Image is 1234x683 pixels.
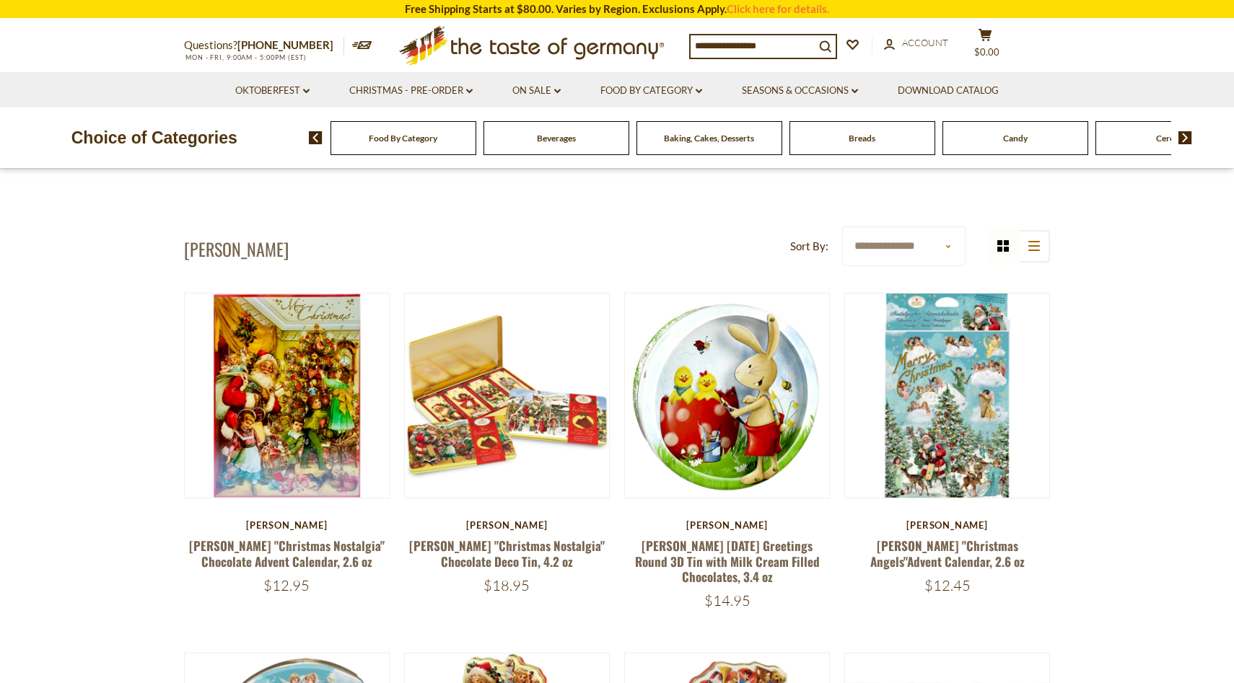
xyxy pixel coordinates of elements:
a: Food By Category [600,83,702,99]
a: Christmas - PRE-ORDER [349,83,473,99]
img: Heidel [845,294,1049,498]
a: [PERSON_NAME] "Christmas Nostalgia" Chocolate Advent Calendar, 2.6 oz [189,537,385,570]
a: [PERSON_NAME] [DATE] Greetings Round 3D Tin with Milk Cream Filled Chocolates, 3.4 oz [635,537,820,586]
div: [PERSON_NAME] [184,519,390,531]
div: [PERSON_NAME] [624,519,830,531]
a: Candy [1003,133,1028,144]
span: Account [902,37,948,48]
a: Oktoberfest [235,83,310,99]
a: Beverages [537,133,576,144]
div: [PERSON_NAME] [844,519,1050,531]
span: $14.95 [704,591,751,609]
span: $18.95 [483,576,530,594]
a: [PERSON_NAME] "Christmas Nostalgia" Chocolate Deco Tin, 4.2 oz [409,537,605,570]
span: $12.45 [924,576,971,594]
a: Click here for details. [727,2,829,15]
img: previous arrow [309,131,323,144]
span: MON - FRI, 9:00AM - 5:00PM (EST) [184,53,307,61]
img: Heidel [405,294,609,498]
a: Cereal [1156,133,1181,144]
label: Sort By: [790,237,828,255]
a: On Sale [512,83,561,99]
a: Download Catalog [898,83,999,99]
a: [PERSON_NAME] "Christmas Angels"Advent Calendar, 2.6 oz [870,537,1025,570]
img: next arrow [1178,131,1192,144]
button: $0.00 [963,28,1007,64]
a: [PHONE_NUMBER] [237,38,333,51]
span: $0.00 [974,46,999,58]
a: Seasons & Occasions [742,83,858,99]
h1: [PERSON_NAME] [184,238,289,260]
a: Food By Category [369,133,437,144]
img: Heidel [185,294,389,498]
a: Account [884,35,948,51]
span: $12.95 [263,576,310,594]
a: Baking, Cakes, Desserts [664,133,754,144]
img: Heidel [625,294,829,498]
a: Breads [849,133,875,144]
div: [PERSON_NAME] [404,519,610,531]
p: Questions? [184,36,344,55]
